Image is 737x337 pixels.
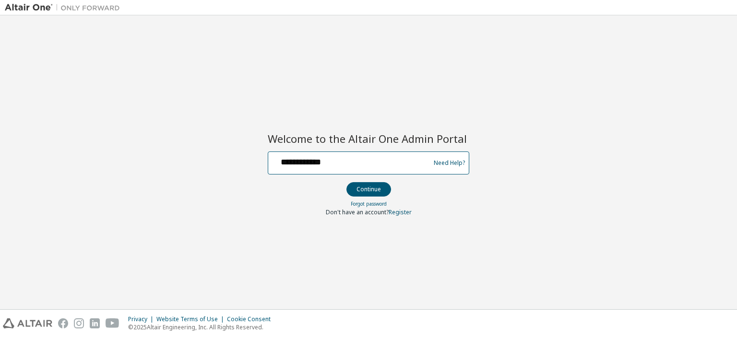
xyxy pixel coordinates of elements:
img: Altair One [5,3,125,12]
button: Continue [346,182,391,197]
h2: Welcome to the Altair One Admin Portal [268,132,469,145]
p: © 2025 Altair Engineering, Inc. All Rights Reserved. [128,323,276,331]
img: facebook.svg [58,318,68,328]
img: instagram.svg [74,318,84,328]
div: Website Terms of Use [156,315,227,323]
a: Forgot password [351,200,387,207]
div: Privacy [128,315,156,323]
span: Don't have an account? [326,208,389,216]
img: youtube.svg [106,318,119,328]
a: Register [389,208,412,216]
img: altair_logo.svg [3,318,52,328]
div: Cookie Consent [227,315,276,323]
img: linkedin.svg [90,318,100,328]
